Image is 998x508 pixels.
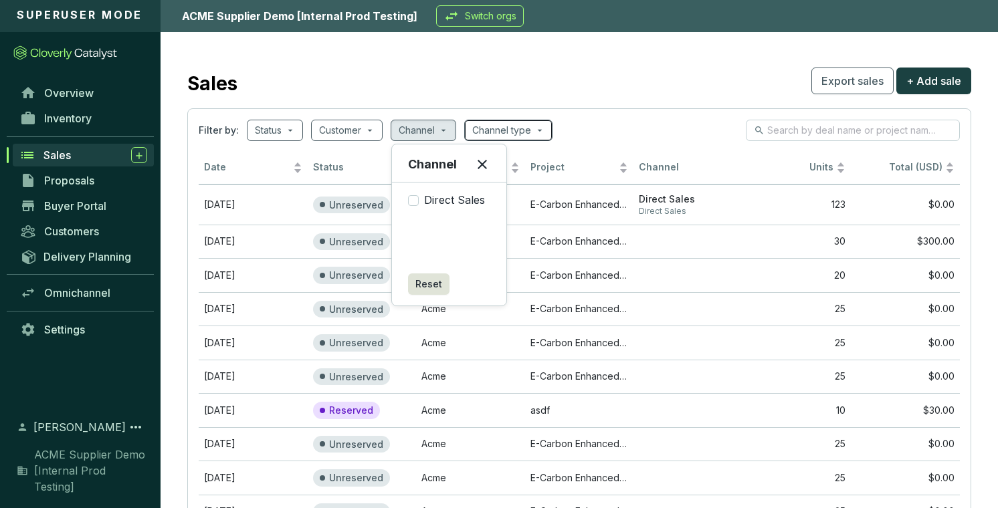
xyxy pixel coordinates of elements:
td: Aug 04 2025 [199,326,308,360]
a: Buyer Portal [13,195,154,217]
td: 25 [742,461,852,495]
span: Buyer Portal [44,199,106,213]
span: [PERSON_NAME] [33,419,126,435]
th: Status [308,152,417,184]
a: Settings [13,318,154,341]
button: Switch orgs [436,5,524,27]
p: Channel [408,155,457,174]
a: Customers [13,220,154,243]
span: Proposals [44,174,94,187]
a: Sales [13,144,154,166]
th: Channel [633,152,742,184]
span: Date [204,161,290,174]
a: Proposals [13,169,154,192]
td: $30.00 [851,393,960,427]
td: Aug 22 2025 [199,393,308,427]
th: Project [525,152,634,184]
span: Sales [43,148,71,162]
td: 25 [742,360,852,394]
span: Direct Sales [419,193,490,208]
td: E-Carbon Enhanced Weathering [525,225,634,259]
td: $0.00 [851,292,960,326]
td: Aug 04 2025 [199,360,308,394]
td: $300.00 [851,225,960,259]
td: $0.00 [851,184,960,225]
td: E-Carbon Enhanced Weathering [525,360,634,394]
td: 25 [742,292,852,326]
td: E-Carbon Enhanced Weathering [525,427,634,461]
p: ACME Supplier Demo [Internal Prod Testing] [182,8,417,24]
td: $0.00 [851,326,960,360]
td: Acme [416,326,525,360]
span: Export sales [821,73,884,89]
p: Unreserved [329,303,383,315]
p: Reserved [329,404,373,416]
td: Acme [416,427,525,461]
td: asdf [525,393,634,427]
span: Status [313,161,399,174]
td: 30 [742,225,852,259]
th: Units [742,152,852,184]
td: 123 [742,184,852,225]
td: E-Carbon Enhanced Weathering [525,461,634,495]
p: Unreserved [329,236,383,248]
td: $0.00 [851,258,960,292]
td: E-Carbon Enhanced Weathering [525,184,634,225]
span: Project [530,161,617,174]
td: $0.00 [851,360,960,394]
p: Switch orgs [465,9,516,23]
p: Unreserved [329,269,383,281]
td: 10 [742,393,852,427]
th: Date [199,152,308,184]
p: Unreserved [329,438,383,451]
td: Acme [416,360,525,394]
p: Unreserved [329,337,383,349]
a: Delivery Planning [13,245,154,267]
h2: Sales [187,70,237,98]
input: Search by deal name or project name... [767,123,940,138]
td: Aug 04 2025 [199,225,308,259]
td: $0.00 [851,427,960,461]
td: Acme [416,292,525,326]
td: Aug 04 2025 [199,292,308,326]
span: Settings [44,323,85,336]
a: Omnichannel [13,281,154,304]
td: Aug 14 2025 [199,184,308,225]
span: Reset [415,277,442,291]
span: ACME Supplier Demo [Internal Prod Testing] [34,447,147,495]
span: Total (USD) [889,161,942,172]
td: Aug 04 2025 [199,258,308,292]
td: E-Carbon Enhanced Weathering [525,258,634,292]
button: Export sales [811,68,894,94]
a: Overview [13,82,154,104]
button: + Add sale [896,68,971,94]
p: Unreserved [329,472,383,484]
span: Customers [44,225,99,238]
span: Inventory [44,112,92,125]
td: Acme [416,461,525,495]
span: Omnichannel [44,286,110,299]
td: Acme [416,393,525,427]
span: Delivery Planning [43,250,131,263]
span: Direct Sales [639,193,737,206]
td: E-Carbon Enhanced Weathering [525,326,634,360]
span: Direct Sales [639,206,737,217]
span: Overview [44,86,94,100]
td: Aug 04 2025 [199,427,308,461]
td: 20 [742,258,852,292]
button: Reset [408,273,450,295]
a: Inventory [13,107,154,130]
p: Unreserved [329,199,383,211]
td: $0.00 [851,461,960,495]
span: Filter by: [199,124,239,137]
td: 25 [742,427,852,461]
span: + Add sale [906,73,961,89]
span: Units [748,161,834,174]
td: Aug 04 2025 [199,461,308,495]
p: Unreserved [329,371,383,383]
td: E-Carbon Enhanced Weathering [525,292,634,326]
td: 25 [742,326,852,360]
